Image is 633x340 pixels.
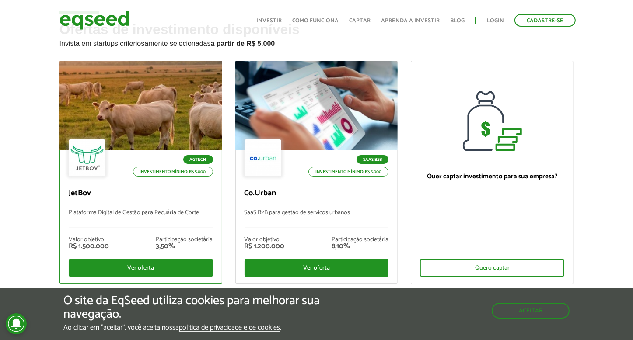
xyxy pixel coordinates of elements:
[63,294,367,321] h5: O site da EqSeed utiliza cookies para melhorar sua navegação.
[420,259,564,277] div: Quero captar
[59,37,574,48] p: Invista em startups criteriosamente selecionadas
[357,155,388,164] p: SaaS B2B
[245,189,389,198] p: Co.Urban
[245,259,389,277] div: Ver oferta
[245,243,285,250] div: R$ 1.200.000
[69,209,213,228] p: Plataforma Digital de Gestão para Pecuária de Corte
[63,323,367,332] p: Ao clicar em "aceitar", você aceita nossa .
[256,18,282,24] a: Investir
[69,243,109,250] div: R$ 1.500.000
[381,18,440,24] a: Aprenda a investir
[349,18,371,24] a: Captar
[156,243,213,250] div: 3,50%
[59,22,574,61] h2: Ofertas de investimento disponíveis
[487,18,504,24] a: Login
[211,40,275,47] strong: a partir de R$ 5.000
[69,189,213,198] p: JetBov
[245,209,389,228] p: SaaS B2B para gestão de serviços urbanos
[179,324,280,332] a: política de privacidade e de cookies
[245,237,285,243] div: Valor objetivo
[59,61,222,284] a: Agtech Investimento mínimo: R$ 5.000 JetBov Plataforma Digital de Gestão para Pecuária de Corte V...
[69,237,109,243] div: Valor objetivo
[411,61,574,284] a: Quer captar investimento para sua empresa? Quero captar
[292,18,339,24] a: Como funciona
[514,14,576,27] a: Cadastre-se
[450,18,465,24] a: Blog
[332,243,388,250] div: 8,10%
[235,61,398,284] a: SaaS B2B Investimento mínimo: R$ 5.000 Co.Urban SaaS B2B para gestão de serviços urbanos Valor ob...
[59,9,129,32] img: EqSeed
[492,303,570,319] button: Aceitar
[308,167,388,177] p: Investimento mínimo: R$ 5.000
[69,259,213,277] div: Ver oferta
[133,167,213,177] p: Investimento mínimo: R$ 5.000
[183,155,213,164] p: Agtech
[156,237,213,243] div: Participação societária
[332,237,388,243] div: Participação societária
[420,173,564,180] p: Quer captar investimento para sua empresa?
